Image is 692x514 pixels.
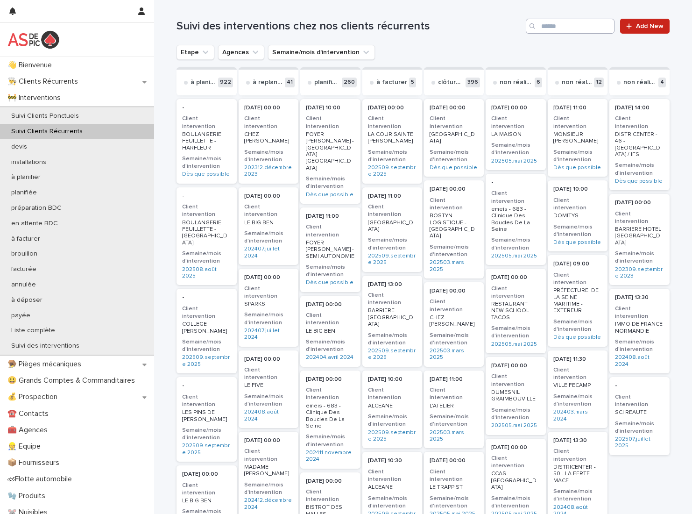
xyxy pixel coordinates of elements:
[4,327,63,335] p: Liste complète
[368,164,417,178] a: 202509.septembre 2025
[244,464,293,478] p: MADAME [PERSON_NAME]
[553,318,602,333] h3: Semaine/mois d'intervention
[306,450,354,463] a: 202411.novembre 2024
[306,192,353,198] a: Dès que possible
[430,243,478,258] h3: Semaine/mois d'intervention
[615,226,664,246] p: BARRIERE HOTEL [GEOGRAPHIC_DATA]
[368,307,417,328] p: BARRIERE - [GEOGRAPHIC_DATA]
[491,190,540,205] h3: Client intervention
[430,105,478,111] p: [DATE] 00:00
[368,332,417,347] h3: Semaine/mois d'intervention
[239,350,298,428] div: [DATE] 00:00Client interventionLE FIVESemaine/mois d'intervention202408.août 2024
[491,253,537,259] a: 202505.mai 2025
[491,236,540,251] h3: Semaine/mois d'intervention
[239,187,298,265] a: [DATE] 00:00Client interventionLE BIG BENSemaine/mois d'intervention202407.juillet 2024
[368,131,417,145] p: LA COUR SAINTE [PERSON_NAME]
[491,455,540,470] h3: Client intervention
[553,223,602,238] h3: Semaine/mois d'intervention
[300,296,360,367] div: [DATE] 00:00Client interventionLE BIG BENSemaine/mois d'intervention202404.avril 2024
[182,115,231,130] h3: Client intervention
[244,356,293,363] p: [DATE] 00:00
[306,264,354,278] h3: Semaine/mois d'intervention
[4,376,142,385] p: 😃 Grands Comptes & Commanditaires
[4,93,68,102] p: 🚧 Interventions
[615,266,664,280] a: 202309.septembre 2023
[430,288,478,294] p: [DATE] 00:00
[244,203,293,218] h3: Client intervention
[486,174,545,265] div: -Client interventionemeis - 683 - Clinique Des Boucles De La SeineSemaine/mois d'intervention2025...
[182,294,231,301] p: -
[491,341,537,348] a: 202505.mai 2025
[553,437,602,444] p: [DATE] 13:30
[4,492,53,500] p: 🧤 Produits
[424,371,484,448] div: [DATE] 11:00Client interventionL'ATELIERSemaine/mois d'intervention202503.mars 2025
[177,377,236,462] a: -Client interventionLES PINS DE [PERSON_NAME]Semaine/mois d'intervention202509.septembre 2025
[4,250,45,258] p: brouillon
[609,99,669,190] a: [DATE] 14:00Client interventionDISTRICENTER - 46 - [GEOGRAPHIC_DATA] / IFSSemaine/mois d'interven...
[486,357,545,435] a: [DATE] 00:00Client interventionDUMESNIL GRAIMBOUVILLESemaine/mois d'intervention202505.mai 2025
[553,105,602,111] p: [DATE] 11:00
[177,99,236,184] div: -Client interventionBOULANGERIE FEUILLETTE - HARFLEURSemaine/mois d'interventionDès que possible
[553,334,601,341] a: Dès que possible
[553,197,602,212] h3: Client intervention
[424,180,484,278] a: [DATE] 00:00Client interventionBOSTYN LOGISTIQUE - [GEOGRAPHIC_DATA]Semaine/mois d'intervention20...
[300,207,360,292] div: [DATE] 11:00Client interventionFOYER [PERSON_NAME] - SEMI AUTONOMIESemaine/mois d'interventionDès...
[615,354,664,368] a: 202408.août 2024
[239,99,298,184] div: [DATE] 00:00Client interventionCHEZ [PERSON_NAME]Semaine/mois d'intervention202312.décembre 2023
[4,409,56,418] p: ☎️ Contacts
[553,382,602,389] p: VILLE FECAMP
[609,194,669,285] div: [DATE] 00:00Client interventionBARRIERE HOTEL [GEOGRAPHIC_DATA]Semaine/mois d'intervention202309....
[486,269,545,353] div: [DATE] 00:00Client interventionRESTAURANT NEW SCHOOL TACOSSemaine/mois d'intervention202505.mai 2025
[182,498,231,504] p: LE BIG BEN
[182,203,231,218] h3: Client intervention
[362,187,422,272] div: [DATE] 11:00Client intervention[GEOGRAPHIC_DATA]Semaine/mois d'intervention202509.septembre 2025
[239,269,298,346] a: [DATE] 00:00Client interventionSPARKSSemaine/mois d'intervention202407.juillet 2024
[244,220,293,226] p: LE BIG BEN
[7,30,59,49] img: yKcqic14S0S6KrLdrqO6
[491,142,540,157] h3: Semaine/mois d'intervention
[306,301,354,308] p: [DATE] 00:00
[553,261,602,267] p: [DATE] 09:00
[553,488,602,503] h3: Semaine/mois d'intervention
[491,274,540,281] p: [DATE] 00:00
[4,442,48,451] p: 👷 Equipe
[548,350,607,428] div: [DATE] 11:30Client interventionVILLE FECAMPSemaine/mois d'intervention202403.mars 2024
[430,484,478,491] p: LE TRAPPIST
[182,171,230,178] a: Dès que possible
[609,377,669,455] div: -Client interventionSCI REAUTESemaine/mois d'intervention202507.juillet 2025
[620,19,669,34] a: Add New
[182,131,231,151] p: BOULANGERIE FEUILLETTE - HARFLEUR
[430,298,478,313] h3: Client intervention
[553,239,601,246] a: Dès que possible
[491,179,540,186] p: -
[306,478,354,485] p: [DATE] 00:00
[430,468,478,483] h3: Client intervention
[548,180,607,251] a: [DATE] 10:00Client interventionDOMITYSSemaine/mois d'interventionDès que possible
[244,497,293,511] a: 202412.décembre 2024
[553,213,602,219] p: DOMITYS
[362,276,422,367] a: [DATE] 13:00Client interventionBARRIERE - [GEOGRAPHIC_DATA]Semaine/mois d'intervention202509.sept...
[553,393,602,408] h3: Semaine/mois d'intervention
[177,289,236,373] div: -Client interventionCOLLEGE [PERSON_NAME]Semaine/mois d'intervention202509.septembre 2025
[615,131,664,158] p: DISTRICENTER - 46 - [GEOGRAPHIC_DATA] / IFS
[430,115,478,130] h3: Client intervention
[4,458,67,467] p: 📦 Fournisseurs
[430,376,478,383] p: [DATE] 11:00
[218,45,264,60] button: Agences
[430,213,478,240] p: BOSTYN LOGISTIQUE - [GEOGRAPHIC_DATA]
[548,99,607,177] div: [DATE] 11:00Client interventionMONSIEUR [PERSON_NAME]Semaine/mois d'interventionDès que possible
[430,495,478,510] h3: Semaine/mois d'intervention
[182,321,231,335] p: COLLEGE [PERSON_NAME]
[4,220,65,228] p: en attente BDC
[362,99,422,184] div: [DATE] 00:00Client interventionLA COUR SAINTE [PERSON_NAME]Semaine/mois d'intervention202509.sept...
[300,99,360,204] div: [DATE] 10:00Client interventionFOYER [PERSON_NAME] - [GEOGRAPHIC_DATA] [GEOGRAPHIC_DATA]Semaine/m...
[244,328,293,341] a: 202407.juillet 2024
[526,19,614,34] input: Search
[424,282,484,367] a: [DATE] 00:00Client interventionCHEZ [PERSON_NAME]Semaine/mois d'intervention202503.mars 2025
[430,332,478,347] h3: Semaine/mois d'intervention
[553,164,601,171] a: Dès que possible
[244,246,293,259] a: 202407.juillet 2024
[491,206,540,233] p: emeis - 683 - Clinique Des Boucles De La Seine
